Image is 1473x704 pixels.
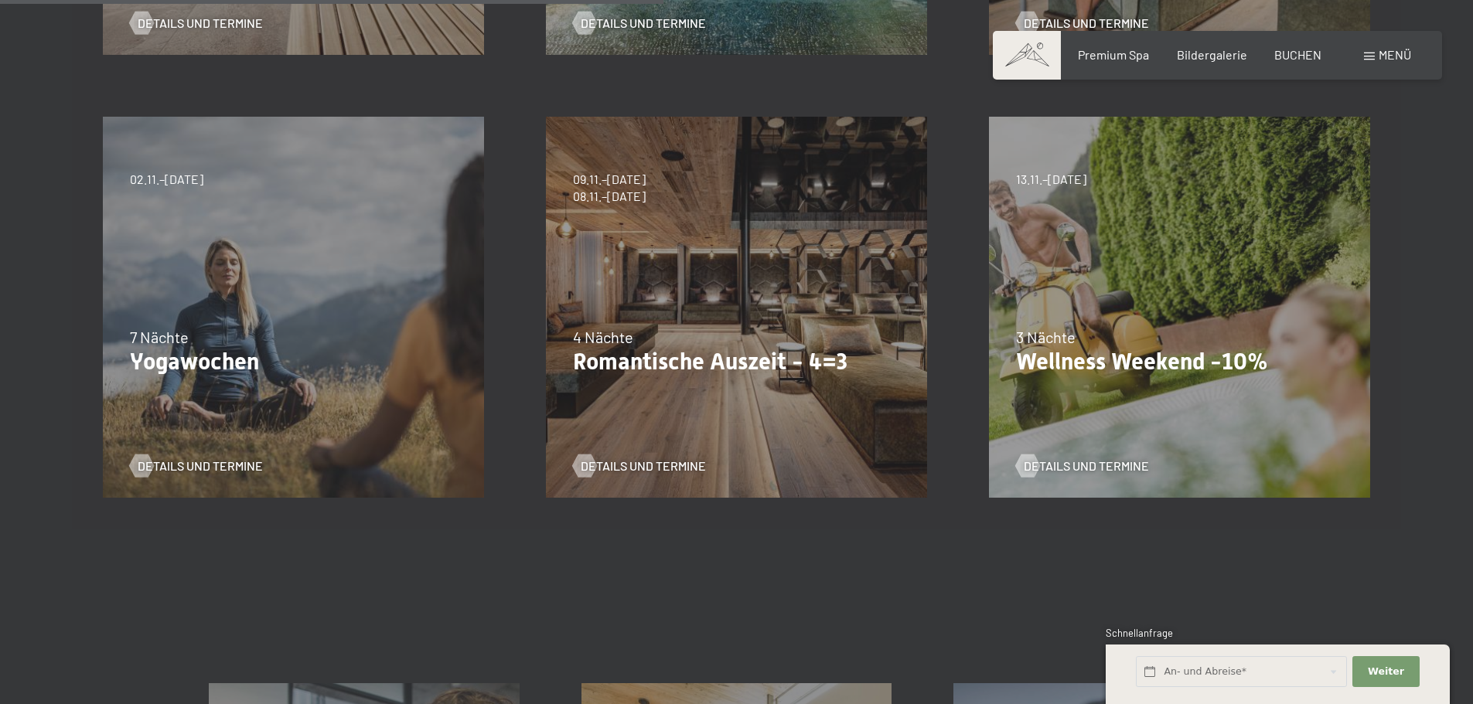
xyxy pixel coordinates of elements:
p: Wellness Weekend -10% [1016,348,1343,376]
span: 3 Nächte [1016,328,1076,346]
span: Menü [1379,47,1411,62]
span: Details und Termine [138,15,263,32]
span: Schnellanfrage [1106,627,1173,639]
p: Romantische Auszeit - 4=3 [573,348,900,376]
a: Details und Termine [573,15,706,32]
a: Details und Termine [130,457,263,474]
span: 09.11.–[DATE] [573,171,646,188]
span: 4 Nächte [573,328,633,346]
a: Premium Spa [1078,47,1149,62]
span: Details und Termine [1024,15,1149,32]
span: 02.11.–[DATE] [130,171,203,188]
p: Yogawochen [130,348,457,376]
span: 7 Nächte [130,328,189,346]
button: Weiter [1352,656,1419,688]
span: Details und Termine [138,457,263,474]
a: Bildergalerie [1177,47,1247,62]
a: Details und Termine [1016,15,1149,32]
span: Details und Termine [1024,457,1149,474]
span: Details und Termine [581,15,706,32]
a: BUCHEN [1274,47,1321,62]
a: Details und Termine [1016,457,1149,474]
span: Details und Termine [581,457,706,474]
a: Details und Termine [130,15,263,32]
span: Weiter [1368,665,1404,678]
span: 13.11.–[DATE] [1016,171,1086,188]
span: 08.11.–[DATE] [573,188,646,205]
a: Details und Termine [573,457,706,474]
